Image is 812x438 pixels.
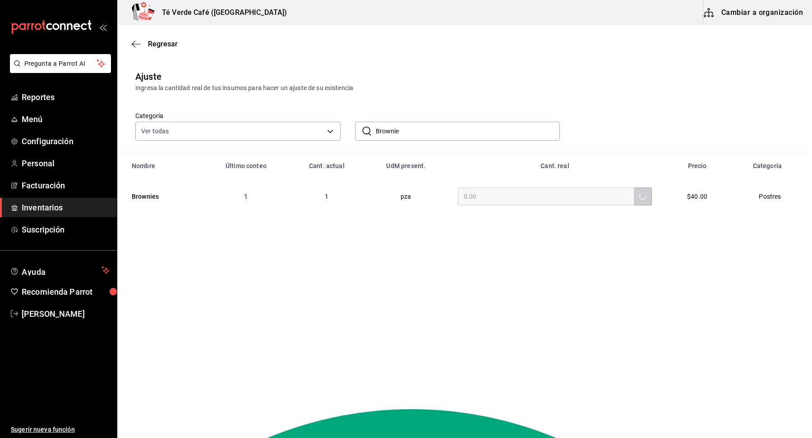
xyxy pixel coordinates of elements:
label: Categoría [135,113,341,119]
h3: Té Verde Café ([GEOGRAPHIC_DATA]) [155,7,287,18]
span: 1 [244,193,248,200]
span: Inventarios [22,201,110,214]
span: 1 [325,193,328,200]
span: Regresar [148,40,178,48]
button: open_drawer_menu [99,23,106,31]
span: Menú [22,113,110,125]
span: Configuración [22,135,110,147]
div: Ingresa la cantidad real de tus insumos para hacer un ajuste de su existencia [135,83,794,93]
div: Último conteo [209,162,283,169]
span: Personal [22,157,110,169]
span: Pregunta a Parrot AI [24,59,97,68]
span: Ver todas [141,127,169,136]
td: Brownies [117,177,203,216]
div: Nombre [132,162,198,169]
div: Cant. real [452,162,657,169]
span: Reportes [22,91,110,103]
button: Regresar [132,40,178,48]
button: Pregunta a Parrot AI [10,54,111,73]
div: Ajuste [135,70,161,83]
div: Categoría [737,162,798,169]
span: Facturación [22,179,110,192]
span: Sugerir nueva función [11,425,110,434]
span: Suscripción [22,224,110,236]
span: [PERSON_NAME] [22,308,110,320]
input: Sin ajuste [458,187,634,205]
td: pza [365,177,447,216]
td: Postres [732,177,812,216]
div: UdM present. [370,162,442,169]
span: $40.00 [687,193,707,200]
div: Precio [668,162,726,169]
a: Pregunta a Parrot AI [6,65,111,75]
span: Recomienda Parrot [22,286,110,298]
span: Ayuda [22,265,98,276]
div: Cant. actual [294,162,360,169]
input: Buscar nombre de insumo [376,122,560,140]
